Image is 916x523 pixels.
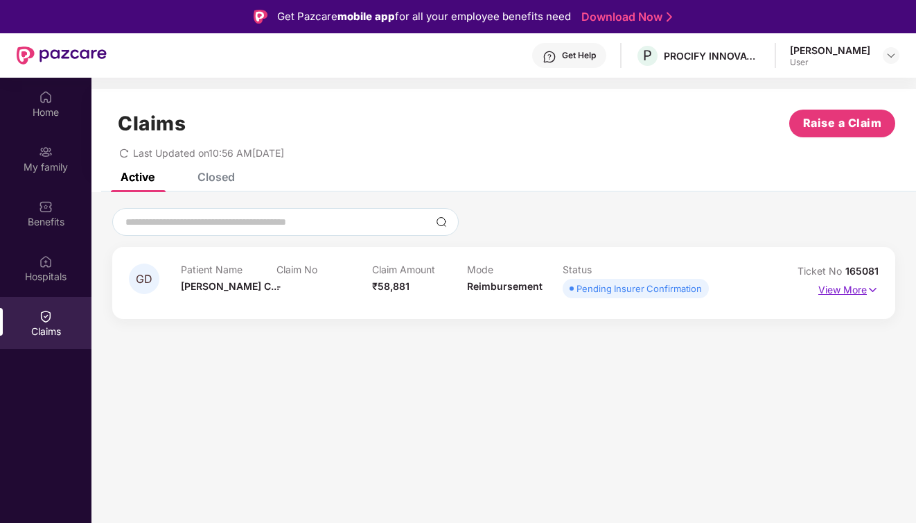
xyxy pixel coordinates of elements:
[845,265,879,277] span: 165081
[17,46,107,65] img: New Pazcare Logo
[563,264,658,275] p: Status
[664,49,761,62] div: PROCIFY INNOVATIONS PRIVATE LIMITED
[121,170,155,184] div: Active
[790,44,870,57] div: [PERSON_NAME]
[119,147,129,159] span: redo
[277,8,571,25] div: Get Pazcare for all your employee benefits need
[576,282,702,295] div: Pending Insurer Confirmation
[467,264,563,275] p: Mode
[276,264,372,275] p: Claim No
[543,50,556,64] img: svg+xml;base64,PHN2ZyBpZD0iSGVscC0zMngzMiIgeG1sbnM9Imh0dHA6Ly93d3cudzMub3JnLzIwMDAvc3ZnIiB3aWR0aD...
[337,10,395,23] strong: mobile app
[372,280,409,292] span: ₹58,881
[39,309,53,323] img: svg+xml;base64,PHN2ZyBpZD0iQ2xhaW0iIHhtbG5zPSJodHRwOi8vd3d3LnczLm9yZy8yMDAwL3N2ZyIgd2lkdGg9IjIwIi...
[254,10,267,24] img: Logo
[643,47,652,64] span: P
[39,255,53,268] img: svg+xml;base64,PHN2ZyBpZD0iSG9zcGl0YWxzIiB4bWxucz0iaHR0cDovL3d3dy53My5vcmcvMjAwMC9zdmciIHdpZHRoPS...
[181,280,279,292] span: [PERSON_NAME] C...
[39,90,53,104] img: svg+xml;base64,PHN2ZyBpZD0iSG9tZSIgeG1sbnM9Imh0dHA6Ly93d3cudzMub3JnLzIwMDAvc3ZnIiB3aWR0aD0iMjAiIG...
[133,147,284,159] span: Last Updated on 10:56 AM[DATE]
[867,282,879,298] img: svg+xml;base64,PHN2ZyB4bWxucz0iaHR0cDovL3d3dy53My5vcmcvMjAwMC9zdmciIHdpZHRoPSIxNyIgaGVpZ2h0PSIxNy...
[39,145,53,159] img: svg+xml;base64,PHN2ZyB3aWR0aD0iMjAiIGhlaWdodD0iMjAiIHZpZXdCb3g9IjAgMCAyMCAyMCIgZmlsbD0ibm9uZSIgeG...
[136,273,152,285] span: GD
[562,50,596,61] div: Get Help
[118,112,186,135] h1: Claims
[798,265,845,277] span: Ticket No
[276,280,281,292] span: -
[667,10,672,24] img: Stroke
[790,57,870,68] div: User
[39,200,53,214] img: svg+xml;base64,PHN2ZyBpZD0iQmVuZWZpdHMiIHhtbG5zPSJodHRwOi8vd3d3LnczLm9yZy8yMDAwL3N2ZyIgd2lkdGg9Ij...
[803,114,882,132] span: Raise a Claim
[789,110,895,137] button: Raise a Claim
[886,50,897,61] img: svg+xml;base64,PHN2ZyBpZD0iRHJvcGRvd24tMzJ4MzIiIHhtbG5zPSJodHRwOi8vd3d3LnczLm9yZy8yMDAwL3N2ZyIgd2...
[581,10,668,24] a: Download Now
[197,170,235,184] div: Closed
[436,216,447,228] img: svg+xml;base64,PHN2ZyBpZD0iU2VhcmNoLTMyeDMyIiB4bWxucz0iaHR0cDovL3d3dy53My5vcmcvMjAwMC9zdmciIHdpZH...
[181,264,276,275] p: Patient Name
[818,279,879,298] p: View More
[467,280,543,292] span: Reimbursement
[372,264,468,275] p: Claim Amount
